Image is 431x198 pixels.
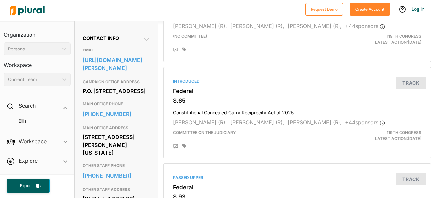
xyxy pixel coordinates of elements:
[83,86,150,96] div: P.O. [STREET_ADDRESS]
[305,3,343,16] button: Request Demo
[83,35,119,41] span: Contact Info
[288,23,342,29] span: [PERSON_NAME] (R),
[230,119,284,126] span: [PERSON_NAME] (R),
[173,23,227,29] span: [PERSON_NAME] (R),
[340,33,426,45] div: Latest Action: [DATE]
[83,78,150,86] h3: CAMPAIGN OFFICE ADDRESS
[182,144,186,148] div: Add tags
[350,3,390,16] button: Create Account
[83,46,150,54] h3: EMAIL
[83,100,150,108] h3: MAIN OFFICE PHONE
[230,23,284,29] span: [PERSON_NAME] (R),
[173,184,421,191] h3: Federal
[83,132,150,158] div: [STREET_ADDRESS][PERSON_NAME][US_STATE]
[15,183,36,189] span: Export
[83,55,150,73] a: [URL][DOMAIN_NAME][PERSON_NAME]
[19,102,36,109] h2: Search
[350,5,390,12] a: Create Account
[173,78,421,84] div: Introduced
[173,97,421,104] h3: S.65
[396,77,426,89] button: Track
[4,55,71,70] h3: Workspace
[345,23,385,29] span: + 44 sponsor s
[173,144,178,149] div: Add Position Statement
[412,6,424,12] a: Log In
[345,119,385,126] span: + 44 sponsor s
[173,175,421,181] div: Passed Upper
[387,34,421,39] span: 119th Congress
[8,76,60,83] div: Current Team
[173,88,421,94] h3: Federal
[83,109,150,119] a: [PHONE_NUMBER]
[83,186,150,194] h3: OTHER STAFF ADDRESS
[7,179,50,193] button: Export
[10,118,67,124] a: Bills
[4,25,71,40] h3: Organization
[8,46,60,52] div: Personal
[173,119,227,126] span: [PERSON_NAME] (R),
[83,162,150,170] h3: OTHER STAFF PHONE
[387,130,421,135] span: 119th Congress
[396,173,426,185] button: Track
[83,124,150,132] h3: MAIN OFFICE ADDRESS
[168,33,340,45] div: (no committee)
[173,107,421,116] h4: Constitutional Concealed Carry Reciprocity Act of 2025
[305,5,343,12] a: Request Demo
[340,130,426,142] div: Latest Action: [DATE]
[288,119,342,126] span: [PERSON_NAME] (R),
[182,47,186,52] div: Add tags
[83,171,150,181] a: [PHONE_NUMBER]
[173,130,236,135] span: Committee on the Judiciary
[173,47,178,52] div: Add Position Statement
